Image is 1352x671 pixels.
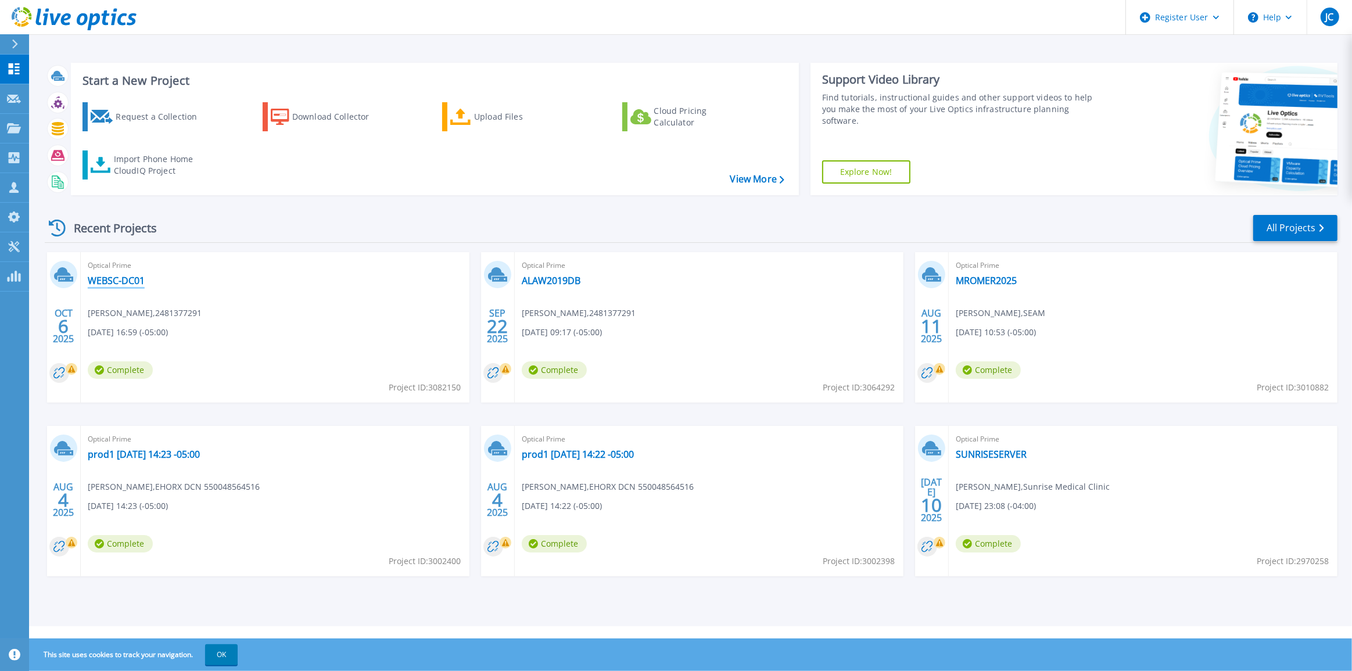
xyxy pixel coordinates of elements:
span: Complete [88,361,153,379]
a: MROMER2025 [956,275,1017,286]
a: Explore Now! [822,160,910,184]
span: Complete [522,361,587,379]
span: 11 [921,321,942,331]
div: Download Collector [292,105,385,128]
a: Cloud Pricing Calculator [622,102,752,131]
span: [DATE] 14:23 (-05:00) [88,500,168,512]
div: Import Phone Home CloudIQ Project [114,153,205,177]
span: 22 [487,321,508,331]
span: [PERSON_NAME] , 2481377291 [88,307,202,320]
span: Optical Prime [956,433,1331,446]
span: Optical Prime [522,433,896,446]
a: Upload Files [442,102,572,131]
div: OCT 2025 [52,305,74,347]
span: [PERSON_NAME] , 2481377291 [522,307,636,320]
div: SEP 2025 [486,305,508,347]
span: Complete [956,535,1021,552]
div: AUG 2025 [486,479,508,521]
a: SUNRISESERVER [956,448,1027,460]
span: [PERSON_NAME] , SEAM [956,307,1045,320]
div: [DATE] 2025 [920,479,942,521]
span: 4 [492,495,503,505]
a: ALAW2019DB [522,275,580,286]
span: Project ID: 2970258 [1257,555,1329,568]
span: [PERSON_NAME] , Sunrise Medical Clinic [956,480,1110,493]
span: Optical Prime [88,433,462,446]
span: Optical Prime [956,259,1331,272]
div: AUG 2025 [52,479,74,521]
span: Optical Prime [88,259,462,272]
span: 6 [58,321,69,331]
div: Recent Projects [45,214,173,242]
span: Project ID: 3064292 [823,381,895,394]
span: [DATE] 09:17 (-05:00) [522,326,602,339]
a: prod1 [DATE] 14:22 -05:00 [522,448,634,460]
span: Project ID: 3082150 [389,381,461,394]
span: This site uses cookies to track your navigation. [32,644,238,665]
div: Find tutorials, instructional guides and other support videos to help you make the most of your L... [822,92,1093,127]
span: Project ID: 3002400 [389,555,461,568]
span: Project ID: 3010882 [1257,381,1329,394]
span: Complete [522,535,587,552]
a: View More [730,174,784,185]
div: Upload Files [474,105,567,128]
span: [DATE] 10:53 (-05:00) [956,326,1036,339]
span: Complete [88,535,153,552]
a: WEBSC-DC01 [88,275,145,286]
h3: Start a New Project [83,74,784,87]
span: Complete [956,361,1021,379]
span: Optical Prime [522,259,896,272]
span: [DATE] 14:22 (-05:00) [522,500,602,512]
span: JC [1325,12,1333,21]
a: All Projects [1253,215,1337,241]
span: [PERSON_NAME] , EHORX DCN 550048564516 [88,480,260,493]
div: Support Video Library [822,72,1093,87]
div: AUG 2025 [920,305,942,347]
a: Request a Collection [83,102,212,131]
div: Request a Collection [116,105,209,128]
span: 10 [921,500,942,510]
span: [DATE] 23:08 (-04:00) [956,500,1036,512]
div: Cloud Pricing Calculator [654,105,747,128]
span: [DATE] 16:59 (-05:00) [88,326,168,339]
span: Project ID: 3002398 [823,555,895,568]
a: prod1 [DATE] 14:23 -05:00 [88,448,200,460]
a: Download Collector [263,102,392,131]
span: [PERSON_NAME] , EHORX DCN 550048564516 [522,480,694,493]
span: 4 [58,495,69,505]
button: OK [205,644,238,665]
